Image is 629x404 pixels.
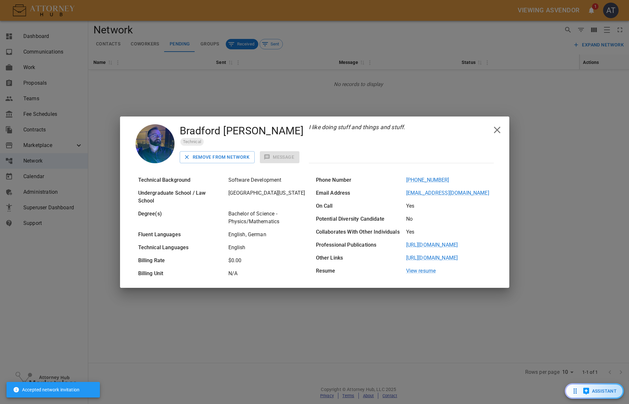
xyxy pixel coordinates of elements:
p: Undergraduate School / Law School [138,189,223,205]
p: English, German [228,231,313,239]
img: 9k= [136,124,175,163]
p: English [228,244,313,251]
p: Technical Background [138,176,223,184]
h4: Bradford [PERSON_NAME] [180,124,304,137]
p: N/A [228,270,313,277]
p: Phone Number [316,176,401,184]
p: Collaborates With Other Individuals [316,228,401,236]
p: Professional Publications [316,241,401,249]
span: You must be in the user's network to send a message [260,151,299,163]
a: [PHONE_NUMBER] [406,176,491,184]
p: On Call [316,202,401,210]
span: Close [489,125,502,133]
p: Resume [316,267,401,275]
span: Technical [180,139,204,145]
p: [GEOGRAPHIC_DATA][US_STATE] [228,189,313,205]
p: Potential Diversity Candidate [316,215,401,223]
a: [URL][DOMAIN_NAME] [406,254,491,262]
p: Bachelor of Science - Physics/Mathematics [228,210,313,226]
p: Email Address [316,189,401,197]
p: Technical Languages [138,244,223,251]
h6: I like doing stuff and things and stuff. [309,124,494,130]
button: Remove From Network [180,151,255,163]
p: Fluent Languages [138,231,223,239]
div: No [316,215,491,223]
div: Accepted network invitation [13,384,79,396]
button: close [489,122,505,138]
a: [EMAIL_ADDRESS][DOMAIN_NAME] [406,189,491,197]
p: Billing Rate [138,257,223,264]
p: Software Development [228,176,313,184]
a: View resume [406,267,491,275]
p: $0.00 [228,257,313,264]
p: Billing Unit [138,270,223,277]
p: Other Links [316,254,401,262]
div: Yes [316,228,491,236]
p: Degree(s) [138,210,223,226]
div: Yes [316,202,491,210]
a: [URL][DOMAIN_NAME] [406,241,491,249]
